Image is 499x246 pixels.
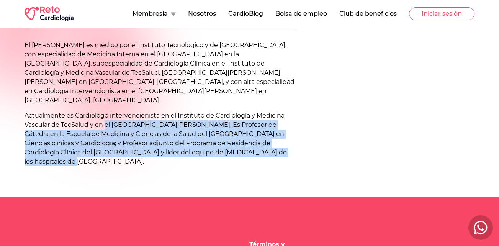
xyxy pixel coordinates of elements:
button: Nosotros [188,9,216,18]
button: Bolsa de empleo [275,9,327,18]
img: RETO Cardio Logo [25,6,74,21]
button: Membresía [133,9,176,18]
p: El [PERSON_NAME] es médico por el Instituto Tecnológico y de [GEOGRAPHIC_DATA], con especialidad ... [25,41,294,105]
button: CardioBlog [228,9,263,18]
button: Iniciar sesión [409,7,474,20]
button: Club de beneficios [339,9,397,18]
p: Actualmente es Cardiólogo intervencionista en el Instituto de Cardiología y Medicina Vascular de ... [25,111,294,166]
